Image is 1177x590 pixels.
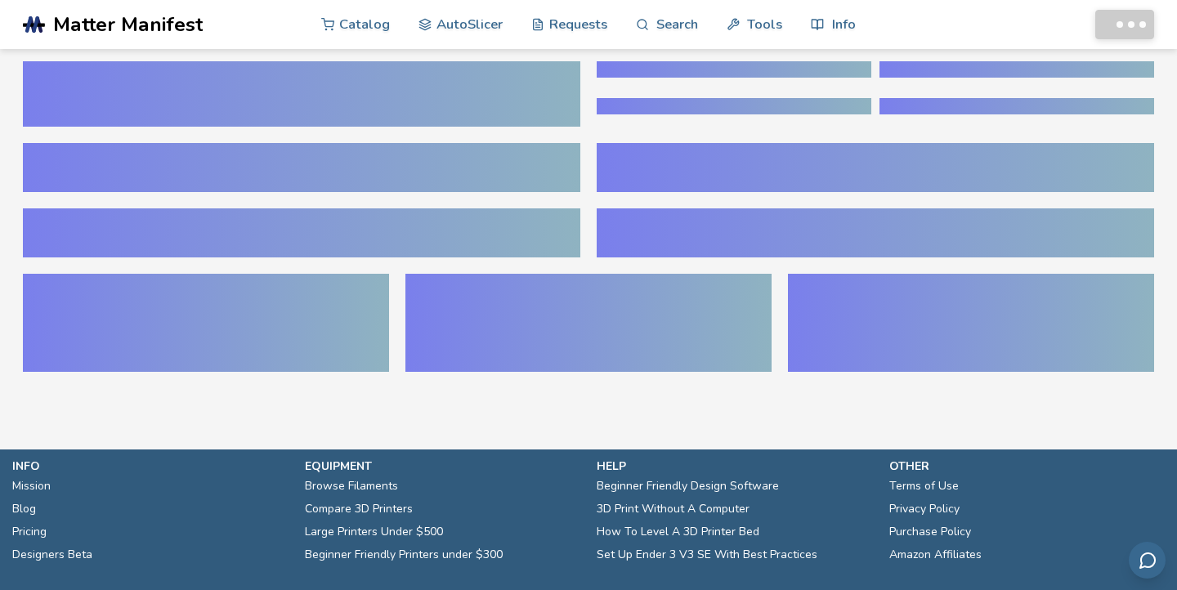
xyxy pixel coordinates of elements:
p: other [889,458,1166,475]
a: Blog [12,498,36,521]
a: Purchase Policy [889,521,971,543]
a: Beginner Friendly Printers under $300 [305,543,503,566]
p: info [12,458,289,475]
a: Large Printers Under $500 [305,521,443,543]
button: Send feedback via email [1129,542,1166,579]
a: Mission [12,475,51,498]
a: Designers Beta [12,543,92,566]
a: Set Up Ender 3 V3 SE With Best Practices [597,543,817,566]
a: Browse Filaments [305,475,398,498]
a: 3D Print Without A Computer [597,498,750,521]
a: Privacy Policy [889,498,960,521]
a: Amazon Affiliates [889,543,982,566]
a: How To Level A 3D Printer Bed [597,521,759,543]
a: Beginner Friendly Design Software [597,475,779,498]
p: help [597,458,873,475]
p: equipment [305,458,581,475]
a: Pricing [12,521,47,543]
a: Terms of Use [889,475,959,498]
span: Matter Manifest [53,13,203,36]
a: Compare 3D Printers [305,498,413,521]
